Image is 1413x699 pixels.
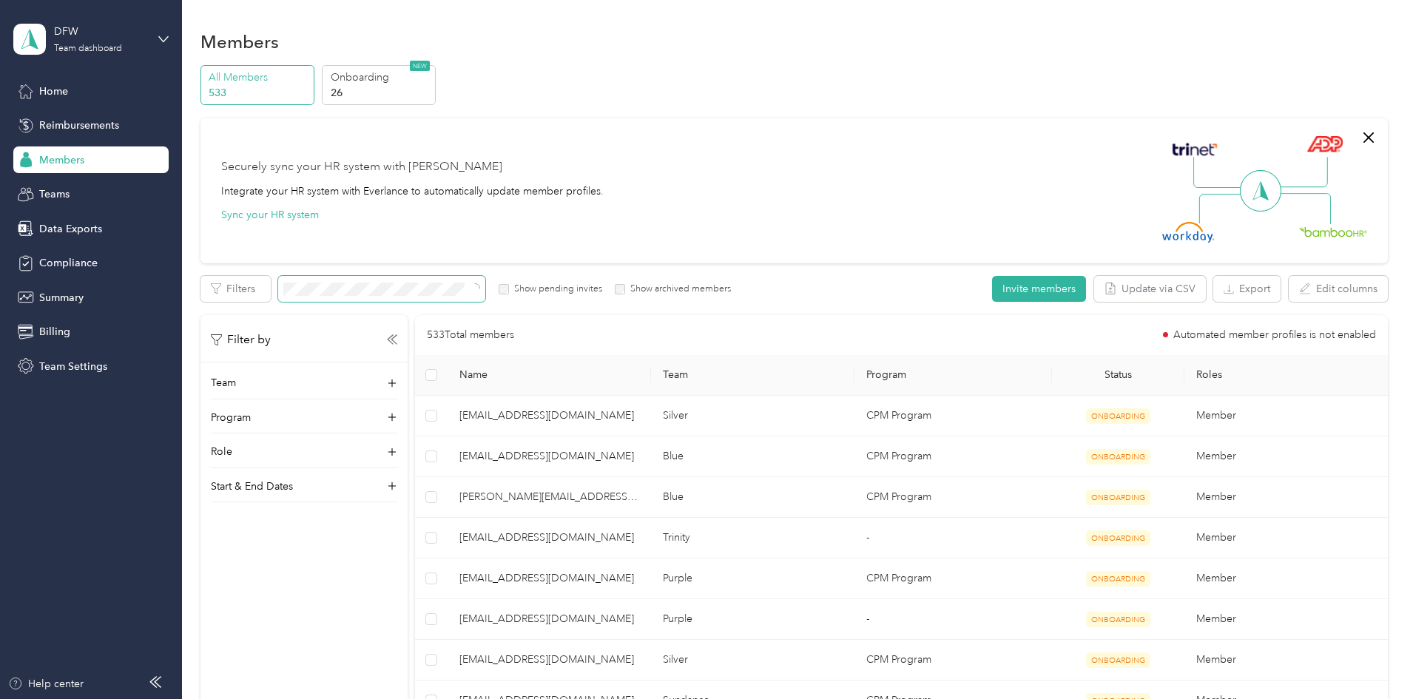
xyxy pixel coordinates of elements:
span: Automated member profiles is not enabled [1173,330,1376,340]
p: 533 [209,85,309,101]
td: Member [1184,436,1388,477]
label: Show archived members [625,283,731,296]
td: Member [1184,518,1388,558]
span: [EMAIL_ADDRESS][DOMAIN_NAME] [459,408,639,424]
p: 533 Total members [427,327,514,343]
div: DFW [54,24,146,39]
img: Workday [1162,222,1214,243]
span: Home [39,84,68,99]
td: Purple [651,558,854,599]
td: Trinity [651,518,854,558]
img: BambooHR [1299,226,1367,237]
iframe: Everlance-gr Chat Button Frame [1330,616,1413,699]
h1: Members [200,34,279,50]
span: [EMAIL_ADDRESS][DOMAIN_NAME] [459,570,639,587]
td: - [854,599,1053,640]
span: Reimbursements [39,118,119,133]
span: Data Exports [39,221,102,237]
span: [EMAIL_ADDRESS][DOMAIN_NAME] [459,448,639,465]
td: Member [1184,396,1388,436]
div: Integrate your HR system with Everlance to automatically update member profiles. [221,183,604,199]
td: - [854,518,1053,558]
span: ONBOARDING [1086,652,1150,668]
td: brisas@truemhscm.com [448,518,651,558]
img: ADP [1306,135,1343,152]
td: ONBOARDING [1052,599,1184,640]
p: 26 [331,85,431,101]
td: brittneyw@truemhscm.com [448,558,651,599]
img: Line Right Down [1279,193,1331,225]
p: Start & End Dates [211,479,293,494]
td: briannam@truemhscm.com [448,477,651,518]
th: Roles [1184,355,1388,396]
td: Member [1184,477,1388,518]
td: ONBOARDING [1052,396,1184,436]
span: [EMAIL_ADDRESS][DOMAIN_NAME] [459,530,639,546]
th: Status [1052,355,1184,396]
td: CPM Program [854,477,1053,518]
p: Filter by [211,331,271,349]
td: areyheaj@trumhscm.com [448,436,651,477]
span: ONBOARDING [1086,408,1150,424]
td: Member [1184,599,1388,640]
p: All Members [209,70,309,85]
td: Silver [651,640,854,681]
img: Line Left Down [1198,193,1250,223]
button: Sync your HR system [221,207,319,223]
td: Member [1184,640,1388,681]
img: Line Right Up [1276,157,1328,188]
p: Role [211,444,232,459]
p: Team [211,375,236,391]
label: Show pending invites [509,283,602,296]
td: Blue [651,436,854,477]
img: Line Left Up [1193,157,1245,189]
span: Teams [39,186,70,202]
th: Name [448,355,651,396]
span: Billing [39,324,70,340]
span: ONBOARDING [1086,530,1150,546]
button: Edit columns [1289,276,1388,302]
th: Team [651,355,854,396]
div: Team dashboard [54,44,122,53]
span: [PERSON_NAME][EMAIL_ADDRESS][DOMAIN_NAME] [459,489,639,505]
span: [EMAIL_ADDRESS][DOMAIN_NAME] [459,611,639,627]
td: daijar@truemhscm.com [448,640,651,681]
td: Silver [651,396,854,436]
td: CPM Program [854,396,1053,436]
p: Program [211,410,251,425]
td: Purple [651,599,854,640]
button: Invite members [992,276,1086,302]
span: Compliance [39,255,98,271]
span: Name [459,368,639,381]
td: CPM Program [854,436,1053,477]
span: ONBOARDING [1086,449,1150,465]
td: ONBOARDING [1052,518,1184,558]
td: angelam@truemhscm.com [448,396,651,436]
th: Program [854,355,1053,396]
img: Trinet [1169,139,1221,160]
td: ONBOARDING [1052,436,1184,477]
button: Update via CSV [1094,276,1206,302]
td: chassisyv@truemhscm.com [448,599,651,640]
span: [EMAIL_ADDRESS][DOMAIN_NAME] [459,652,639,668]
button: Help center [8,676,84,692]
td: CPM Program [854,558,1053,599]
span: NEW [410,61,430,71]
td: ONBOARDING [1052,477,1184,518]
span: ONBOARDING [1086,490,1150,505]
button: Filters [200,276,271,302]
span: Members [39,152,84,168]
td: Member [1184,558,1388,599]
button: Export [1213,276,1281,302]
div: Securely sync your HR system with [PERSON_NAME] [221,158,502,176]
span: ONBOARDING [1086,612,1150,627]
span: ONBOARDING [1086,571,1150,587]
td: CPM Program [854,640,1053,681]
span: Summary [39,290,84,305]
td: ONBOARDING [1052,558,1184,599]
p: Onboarding [331,70,431,85]
td: ONBOARDING [1052,640,1184,681]
td: Blue [651,477,854,518]
span: Team Settings [39,359,107,374]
